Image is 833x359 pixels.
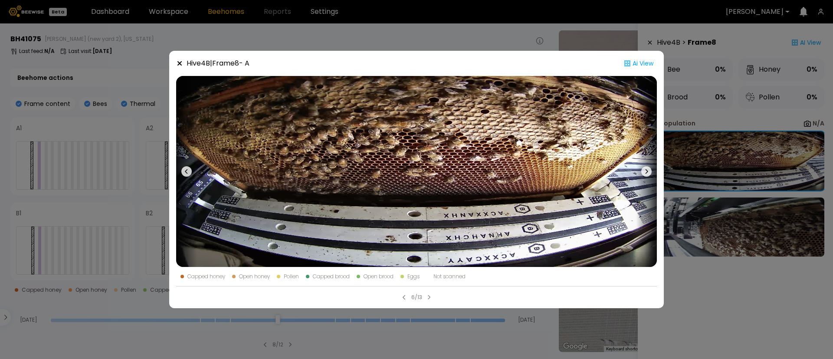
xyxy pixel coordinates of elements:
div: Hive 4 B | [187,58,249,69]
div: 6/13 [411,293,422,301]
div: Pollen [284,274,299,279]
span: - A [239,58,249,68]
div: Not scanned [433,274,466,279]
img: 20250828_143055_-0700-b-2400-front-41075-AHXNHYXA.jpg [176,76,657,267]
strong: Frame 8 [212,58,239,68]
div: Eggs [407,274,420,279]
div: Open honey [239,274,270,279]
div: Ai View [620,58,657,69]
div: Open brood [364,274,394,279]
div: Capped honey [187,274,225,279]
div: Capped brood [313,274,350,279]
